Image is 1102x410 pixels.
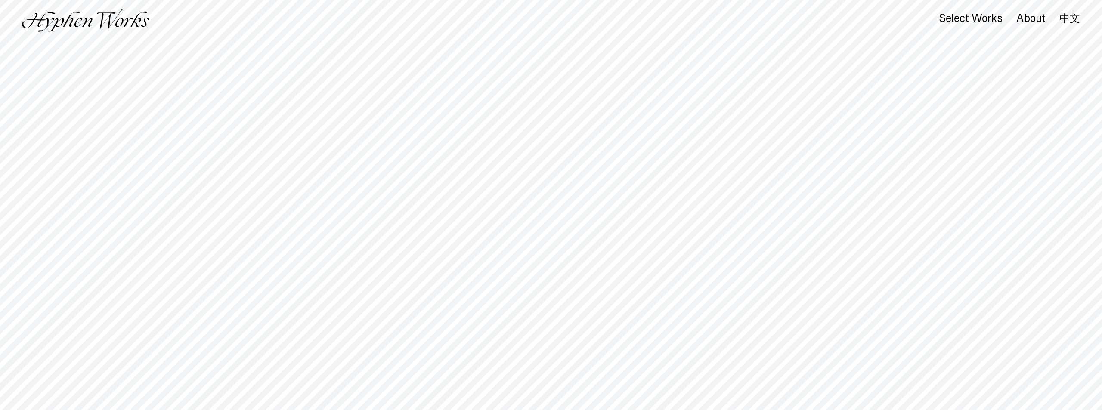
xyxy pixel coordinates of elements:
img: Hyphen Works [22,9,149,32]
a: Select Works [939,14,1003,24]
a: 中文 [1059,14,1080,23]
div: Select Works [939,12,1003,25]
a: About [1016,14,1046,24]
div: About [1016,12,1046,25]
